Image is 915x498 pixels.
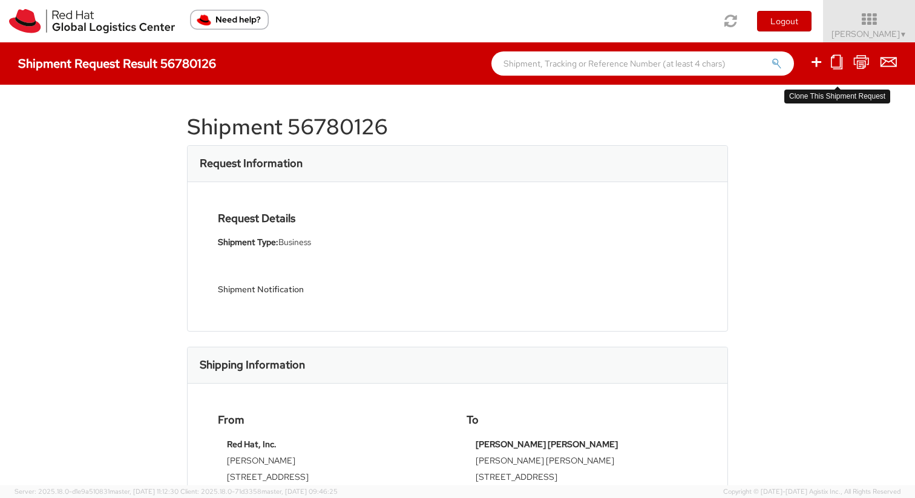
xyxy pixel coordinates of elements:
h5: Shipment Notification [218,285,448,294]
span: ▼ [900,30,907,39]
strong: [PERSON_NAME] [PERSON_NAME] [476,439,618,450]
li: Business [218,236,448,249]
strong: Shipment Type: [218,237,278,247]
div: Clone This Shipment Request [784,90,890,103]
button: Logout [757,11,812,31]
h4: From [218,414,448,426]
img: rh-logistics-00dfa346123c4ec078e1.svg [9,9,175,33]
h4: Shipment Request Result 56780126 [18,57,216,70]
strong: Red Hat, Inc. [227,439,277,450]
td: [STREET_ADDRESS] [476,471,688,487]
span: Copyright © [DATE]-[DATE] Agistix Inc., All Rights Reserved [723,487,900,497]
h3: Request Information [200,157,303,169]
h4: Request Details [218,212,448,224]
td: [PERSON_NAME] [PERSON_NAME] [476,454,688,471]
input: Shipment, Tracking or Reference Number (at least 4 chars) [491,51,794,76]
span: [PERSON_NAME] [831,28,907,39]
span: Server: 2025.18.0-d1e9a510831 [15,487,179,496]
td: [STREET_ADDRESS] [227,471,439,487]
span: Client: 2025.18.0-71d3358 [180,487,338,496]
h1: Shipment 56780126 [187,115,728,139]
h3: Shipping Information [200,359,305,371]
td: [PERSON_NAME] [227,454,439,471]
span: master, [DATE] 11:12:30 [110,487,179,496]
h4: To [467,414,697,426]
button: Need help? [190,10,269,30]
span: master, [DATE] 09:46:25 [261,487,338,496]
